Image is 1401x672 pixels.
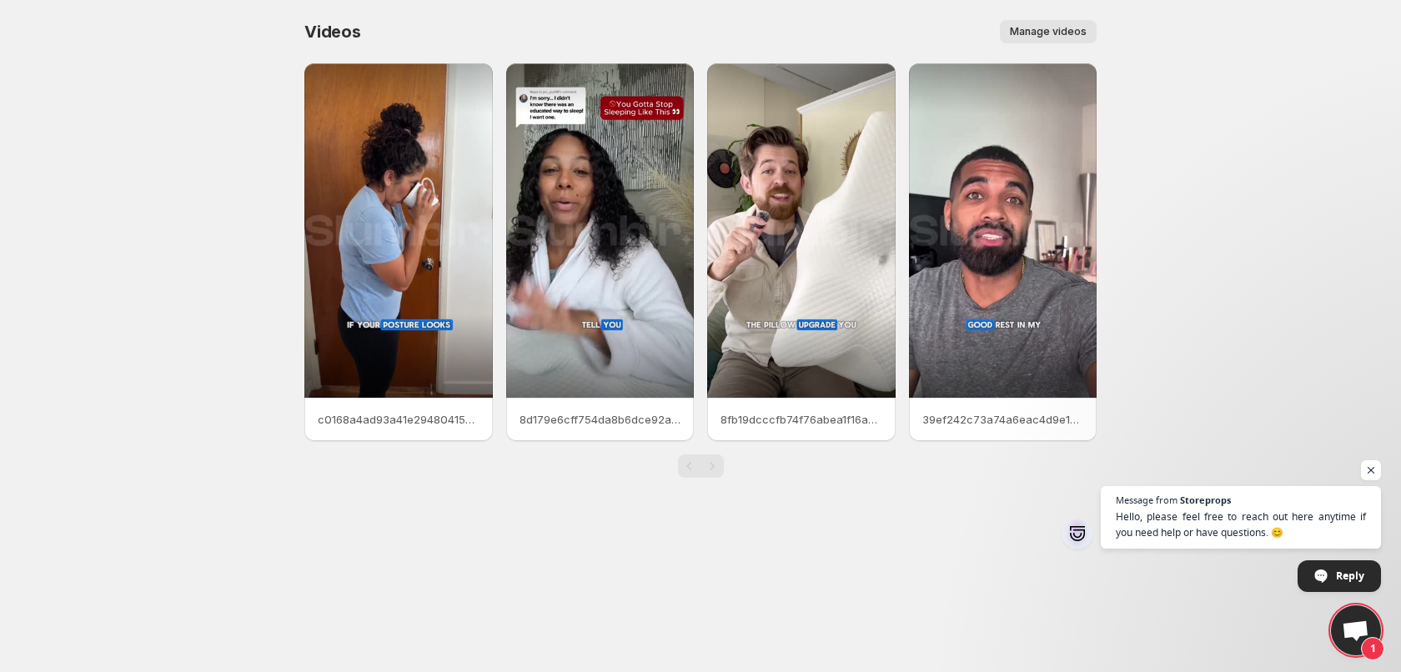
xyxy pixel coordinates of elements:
span: Message from [1116,495,1178,504]
p: 8d179e6cff754da8b6dce92a8721248b [520,411,681,428]
span: Manage videos [1010,25,1087,38]
span: Reply [1336,561,1364,590]
span: Hello, please feel free to reach out here anytime if you need help or have questions. 😊 [1116,509,1366,540]
span: Videos [304,22,361,42]
a: Open chat [1331,605,1381,655]
span: Storeprops [1180,495,1231,504]
nav: Pagination [678,454,724,478]
button: Manage videos [1000,20,1097,43]
p: 8fb19dcccfb74f76abea1f16ade24688 [721,411,882,428]
p: c0168a4ad93a41e29480415e8dc60f9a [318,411,480,428]
p: 39ef242c73a74a6eac4d9e14d9b48fe7 [922,411,1084,428]
span: 1 [1361,637,1384,660]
